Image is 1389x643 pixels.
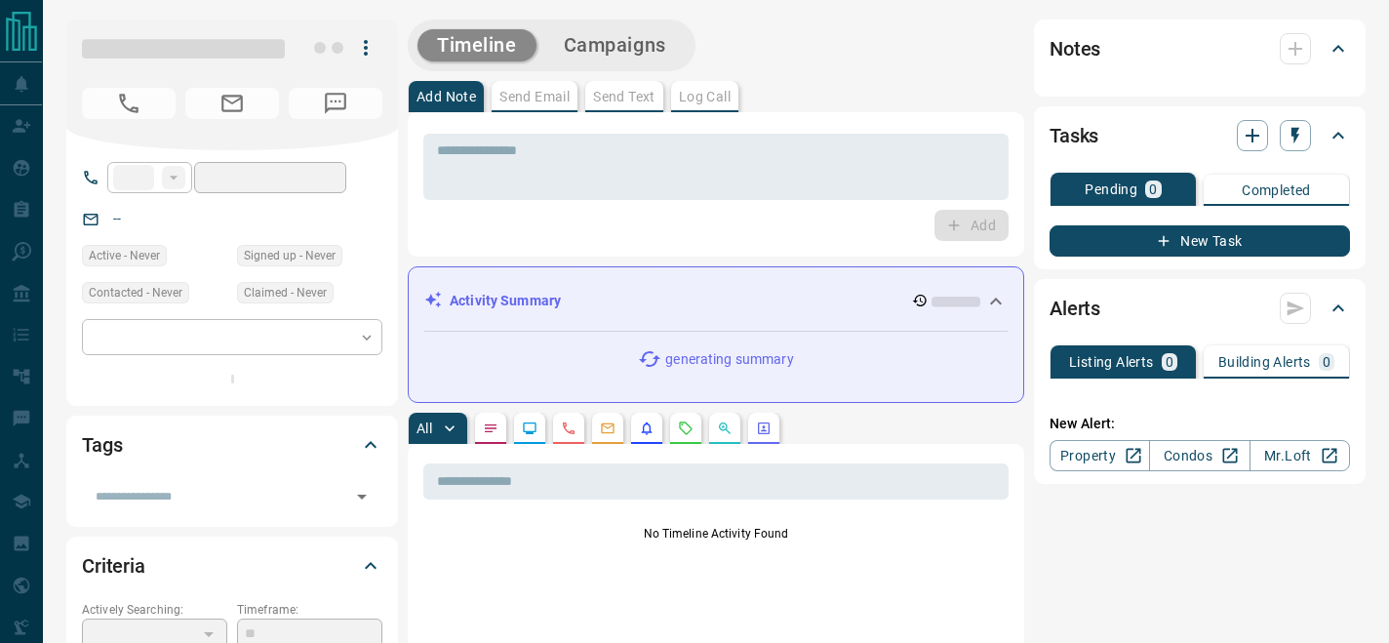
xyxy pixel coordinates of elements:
[89,246,160,265] span: Active - Never
[678,421,694,436] svg: Requests
[1050,440,1150,471] a: Property
[1069,355,1154,369] p: Listing Alerts
[417,29,536,61] button: Timeline
[1149,182,1157,196] p: 0
[450,291,561,311] p: Activity Summary
[522,421,537,436] svg: Lead Browsing Activity
[665,349,793,370] p: generating summary
[82,429,122,461] h2: Tags
[1050,120,1098,151] h2: Tasks
[1050,225,1350,257] button: New Task
[417,422,432,435] p: All
[424,283,1008,319] div: Activity Summary
[561,421,576,436] svg: Calls
[544,29,686,61] button: Campaigns
[237,601,382,619] p: Timeframe:
[417,90,476,103] p: Add Note
[1085,182,1137,196] p: Pending
[185,88,279,119] span: No Email
[423,525,1009,543] p: No Timeline Activity Found
[82,543,382,589] div: Criteria
[244,246,336,265] span: Signed up - Never
[1050,414,1350,434] p: New Alert:
[1218,355,1311,369] p: Building Alerts
[717,421,733,436] svg: Opportunities
[639,421,655,436] svg: Listing Alerts
[1050,25,1350,72] div: Notes
[756,421,772,436] svg: Agent Actions
[600,421,615,436] svg: Emails
[1323,355,1330,369] p: 0
[1050,33,1100,64] h2: Notes
[1050,293,1100,324] h2: Alerts
[483,421,498,436] svg: Notes
[1250,440,1350,471] a: Mr.Loft
[1149,440,1250,471] a: Condos
[1242,183,1311,197] p: Completed
[89,283,182,302] span: Contacted - Never
[1050,112,1350,159] div: Tasks
[82,601,227,619] p: Actively Searching:
[1050,285,1350,332] div: Alerts
[82,88,176,119] span: No Number
[113,211,121,226] a: --
[1166,355,1173,369] p: 0
[244,283,327,302] span: Claimed - Never
[289,88,382,119] span: No Number
[82,422,382,468] div: Tags
[348,483,376,510] button: Open
[82,550,145,582] h2: Criteria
